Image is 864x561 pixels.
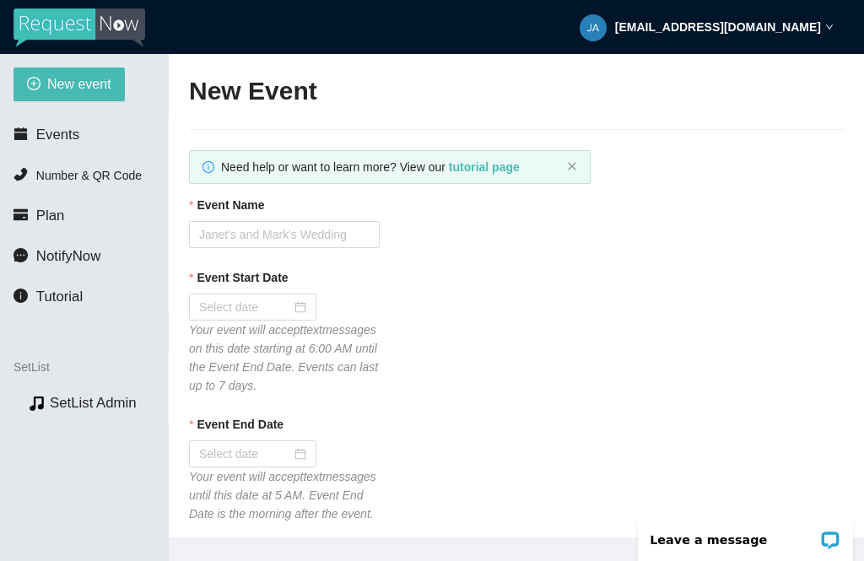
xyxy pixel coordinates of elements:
[199,445,291,463] input: Select date
[825,23,834,31] span: down
[197,196,264,214] b: Event Name
[13,67,125,101] button: plus-circleNew event
[13,208,28,222] span: credit-card
[202,161,214,173] span: info-circle
[27,77,40,93] span: plus-circle
[567,161,577,171] span: close
[36,208,65,224] span: Plan
[627,508,864,561] iframe: LiveChat chat widget
[50,395,137,411] a: SetList Admin
[36,289,83,305] span: Tutorial
[47,73,111,94] span: New event
[189,221,380,248] input: Janet's and Mark's Wedding
[36,248,100,264] span: NotifyNow
[13,248,28,262] span: message
[580,14,607,41] img: 0f6db68b15b8ed793cf4fb1f26eeee8d
[221,160,520,174] span: Need help or want to learn more? View our
[197,415,283,434] b: Event End Date
[36,127,79,143] span: Events
[36,169,142,182] span: Number & QR Code
[615,20,821,34] strong: [EMAIL_ADDRESS][DOMAIN_NAME]
[189,323,378,392] i: Your event will accept text messages on this date starting at 6:00 AM until the Event End Date. E...
[449,160,520,174] a: tutorial page
[13,127,28,141] span: calendar
[197,268,288,287] b: Event Start Date
[567,161,577,172] button: close
[189,74,844,109] h2: New Event
[13,167,28,181] span: phone
[13,8,145,47] img: RequestNow
[199,298,291,316] input: Select date
[189,470,376,521] i: Your event will accept text messages until this date at 5 AM. Event End Date is the morning after...
[13,289,28,303] span: info-circle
